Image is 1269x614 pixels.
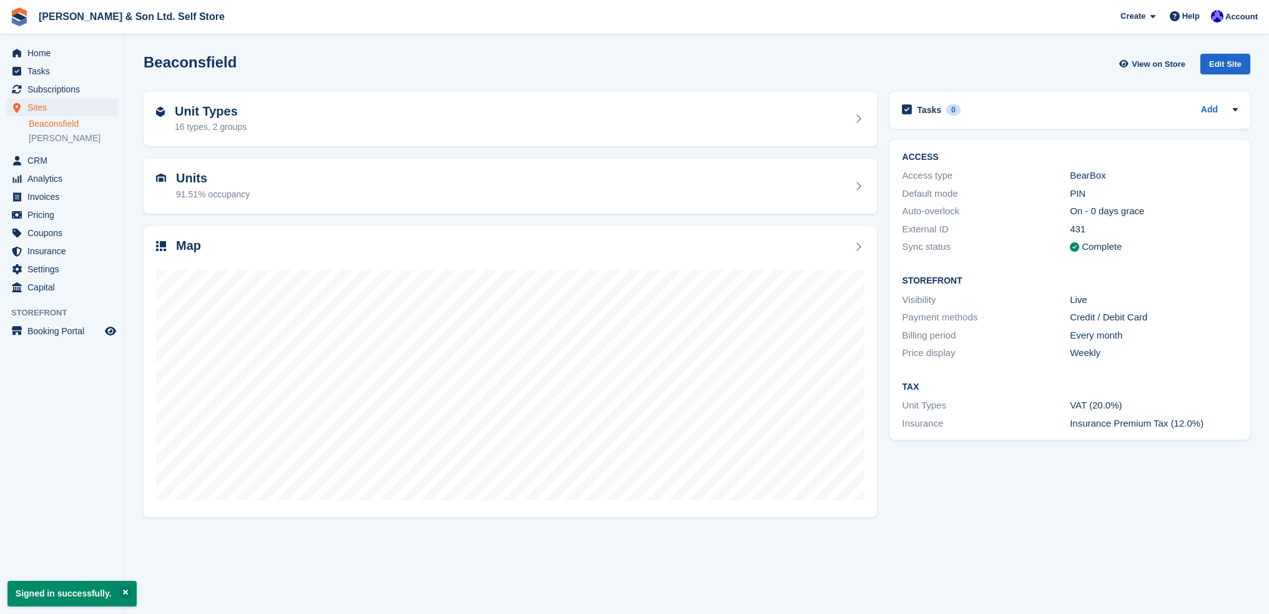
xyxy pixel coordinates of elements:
h2: Map [176,239,201,253]
div: Every month [1070,329,1238,343]
span: Account [1225,11,1258,23]
a: Map [144,226,877,518]
h2: ACCESS [902,152,1238,162]
a: Preview store [103,324,118,339]
span: Coupons [27,224,102,242]
h2: Beaconsfield [144,54,237,71]
span: Help [1182,10,1200,22]
a: menu [6,279,118,296]
div: Access type [902,169,1070,183]
img: stora-icon-8386f47178a22dfd0bd8f6a31ec36ba5ce8667c1dd55bd0f319d3a0aa187defe.svg [10,7,29,26]
div: Sync status [902,240,1070,254]
a: menu [6,224,118,242]
div: 16 types, 2 groups [175,121,247,134]
h2: Storefront [902,276,1238,286]
span: Booking Portal [27,322,102,340]
img: unit-type-icn-2b2737a686de81e16bb02015468b77c625bbabd49415b5ef34ead5e3b44a266d.svg [156,107,165,117]
a: Edit Site [1200,54,1250,79]
span: Pricing [27,206,102,224]
h2: Unit Types [175,104,247,119]
div: VAT (20.0%) [1070,399,1238,413]
a: menu [6,81,118,98]
div: Visibility [902,293,1070,307]
div: Billing period [902,329,1070,343]
div: Unit Types [902,399,1070,413]
p: Signed in successfully. [7,581,137,607]
a: [PERSON_NAME] & Son Ltd. Self Store [34,6,230,27]
div: Credit / Debit Card [1070,310,1238,325]
span: Settings [27,260,102,278]
span: Sites [27,99,102,116]
div: 0 [946,104,961,116]
div: Insurance [902,417,1070,431]
span: Invoices [27,188,102,205]
a: menu [6,170,118,187]
div: Price display [902,346,1070,360]
div: Payment methods [902,310,1070,325]
div: Auto-overlock [902,204,1070,219]
div: BearBox [1070,169,1238,183]
div: Default mode [902,187,1070,201]
span: Create [1120,10,1145,22]
img: map-icn-33ee37083ee616e46c38cad1a60f524a97daa1e2b2c8c0bc3eb3415660979fc1.svg [156,241,166,251]
a: menu [6,152,118,169]
h2: Tasks [917,104,941,116]
span: Analytics [27,170,102,187]
a: Unit Types 16 types, 2 groups [144,92,877,147]
div: Complete [1082,240,1122,254]
span: Subscriptions [27,81,102,98]
div: 91.51% occupancy [176,188,250,201]
a: menu [6,188,118,205]
div: On - 0 days grace [1070,204,1238,219]
a: Units 91.51% occupancy [144,159,877,214]
a: Add [1201,103,1218,117]
a: menu [6,99,118,116]
a: menu [6,260,118,278]
div: PIN [1070,187,1238,201]
h2: Units [176,171,250,186]
a: menu [6,206,118,224]
span: Tasks [27,62,102,80]
div: Edit Site [1200,54,1250,74]
div: Insurance Premium Tax (12.0%) [1070,417,1238,431]
a: menu [6,62,118,80]
img: Samantha Tripp [1211,10,1223,22]
a: Beaconsfield [29,118,118,130]
div: Live [1070,293,1238,307]
h2: Tax [902,382,1238,392]
div: Weekly [1070,346,1238,360]
span: CRM [27,152,102,169]
div: External ID [902,222,1070,237]
a: menu [6,242,118,260]
a: menu [6,322,118,340]
div: 431 [1070,222,1238,237]
span: Home [27,44,102,62]
span: View on Store [1132,58,1185,71]
a: [PERSON_NAME] [29,132,118,144]
span: Insurance [27,242,102,260]
img: unit-icn-7be61d7bf1b0ce9d3e12c5938cc71ed9869f7b940bace4675aadf7bd6d80202e.svg [156,174,166,182]
a: menu [6,44,118,62]
a: View on Store [1117,54,1190,74]
span: Capital [27,279,102,296]
span: Storefront [11,307,124,319]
